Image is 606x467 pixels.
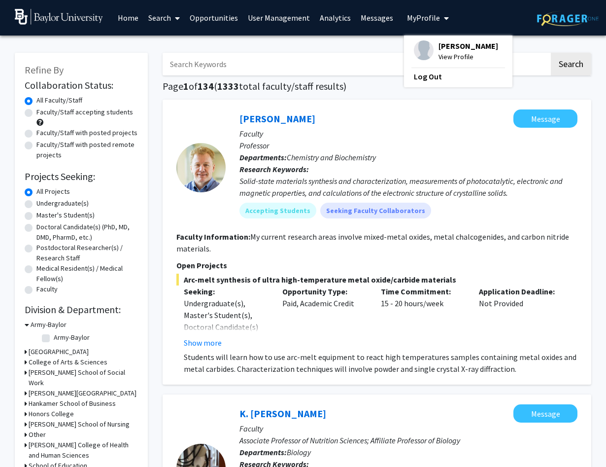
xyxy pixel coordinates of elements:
img: Profile Picture [414,40,434,60]
h3: [GEOGRAPHIC_DATA] [29,347,89,357]
div: Solid-state materials synthesis and characterization, measurements of photocatalytic, electronic ... [239,175,577,199]
p: Professor [239,140,577,151]
h3: Hankamer School of Business [29,398,116,409]
div: 15 - 20 hours/week [373,286,472,349]
a: User Management [243,0,315,35]
div: Undergraduate(s), Master's Student(s), Doctoral Candidate(s) (PhD, MD, DMD, PharmD, etc.) [184,297,268,357]
span: Chemistry and Biochemistry [287,152,376,162]
button: Show more [184,337,222,349]
button: Message K. Leigh Greathouse [513,404,577,423]
img: Baylor University Logo [15,9,103,25]
span: My Profile [407,13,440,23]
span: Refine By [25,64,64,76]
h2: Projects Seeking: [25,171,138,182]
fg-read-more: My current research areas involve mixed-metal oxides, metal chalcogenides, and carbon nitride mat... [176,232,569,253]
a: Search [143,0,185,35]
div: Paid, Academic Credit [275,286,373,349]
a: K. [PERSON_NAME] [239,407,326,420]
h2: Division & Department: [25,304,138,316]
b: Departments: [239,447,287,457]
label: Undergraduate(s) [36,198,89,209]
h3: College of Arts & Sciences [29,357,107,367]
b: Faculty Information: [176,232,250,242]
label: Master's Student(s) [36,210,95,220]
p: Associate Professor of Nutrition Sciences; Affiliate Professor of Biology [239,434,577,446]
h3: [PERSON_NAME][GEOGRAPHIC_DATA] [29,388,136,398]
p: Opportunity Type: [282,286,366,297]
h3: Honors College [29,409,74,419]
h1: Page of ( total faculty/staff results) [163,80,591,92]
mat-chip: Accepting Students [239,203,316,218]
label: Faculty/Staff accepting students [36,107,133,117]
img: ForagerOne Logo [537,11,599,26]
a: Messages [356,0,398,35]
span: View Profile [438,51,498,62]
h2: Collaboration Status: [25,79,138,91]
p: Application Deadline: [479,286,563,297]
a: Log Out [414,71,503,82]
p: Time Commitment: [381,286,465,297]
span: [PERSON_NAME] [438,40,498,51]
b: Research Keywords: [239,164,309,174]
button: Search [551,53,591,75]
label: Doctoral Candidate(s) (PhD, MD, DMD, PharmD, etc.) [36,222,138,243]
a: Opportunities [185,0,243,35]
span: Biology [287,447,311,457]
label: Medical Resident(s) / Medical Fellow(s) [36,263,138,284]
div: Not Provided [471,286,570,349]
span: 1 [183,80,189,92]
span: 134 [198,80,214,92]
h3: [PERSON_NAME] College of Health and Human Sciences [29,440,138,461]
h3: [PERSON_NAME] School of Social Work [29,367,138,388]
h3: [PERSON_NAME] School of Nursing [29,419,130,430]
label: Army-Baylor [54,332,90,343]
p: Students will learn how to use arc-melt equipment to react high temperatures samples containing m... [184,351,577,375]
iframe: Chat [7,423,42,460]
label: Faculty/Staff with posted projects [36,128,137,138]
a: Analytics [315,0,356,35]
p: Faculty [239,128,577,140]
label: Faculty/Staff with posted remote projects [36,140,138,160]
label: All Projects [36,186,70,197]
label: Faculty [36,284,58,294]
span: 1333 [217,80,239,92]
p: Open Projects [176,259,577,271]
a: [PERSON_NAME] [239,112,315,125]
h3: Army-Baylor [31,320,67,330]
a: Home [113,0,143,35]
button: Message Paul Maggard [513,109,577,128]
div: Profile Picture[PERSON_NAME]View Profile [414,40,498,62]
label: Postdoctoral Researcher(s) / Research Staff [36,243,138,263]
p: Faculty [239,423,577,434]
input: Search Keywords [163,53,549,75]
p: Seeking: [184,286,268,297]
span: Arc-melt synthesis of ultra high-temperature metal oxide/carbide materials [176,274,577,286]
label: All Faculty/Staff [36,95,82,106]
mat-chip: Seeking Faculty Collaborators [320,203,431,218]
b: Departments: [239,152,287,162]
